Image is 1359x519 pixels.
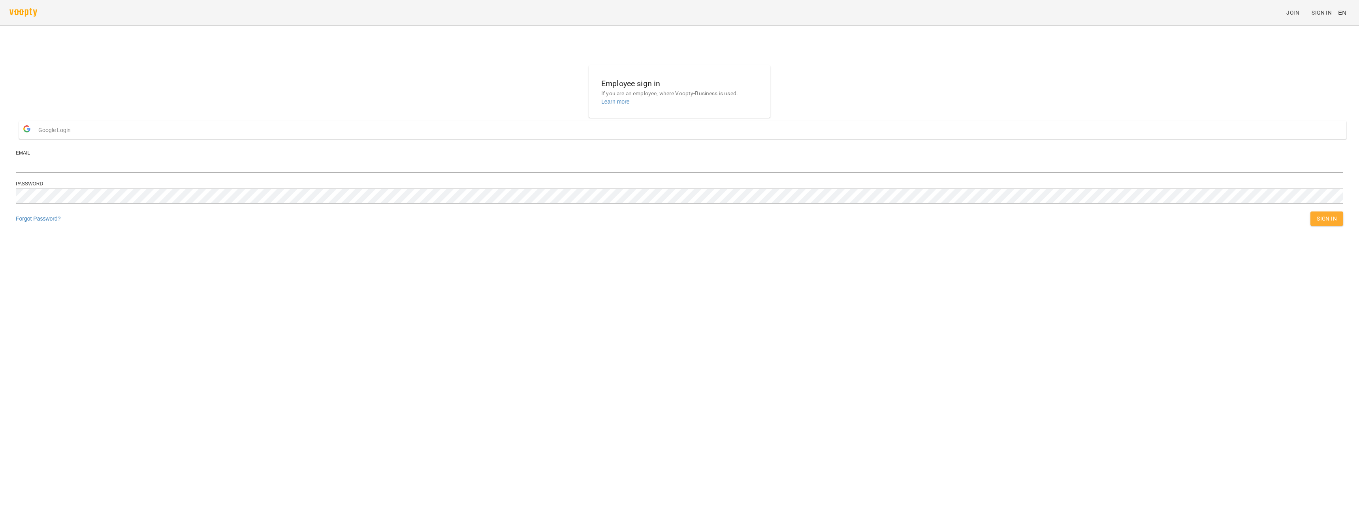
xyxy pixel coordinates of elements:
p: If you are an employee, where Voopty-Business is used. [601,90,758,98]
button: EN [1335,5,1350,20]
img: voopty.png [9,8,37,17]
div: Email [16,150,1343,157]
span: Google Login [38,122,75,138]
a: Learn more [601,98,630,105]
span: Sign In [1312,8,1332,17]
button: Google Login [19,121,1346,139]
span: Sign In [1317,214,1337,223]
button: Sign In [1310,211,1343,226]
span: Join [1286,8,1299,17]
div: Password [16,181,1343,187]
button: Employee sign inIf you are an employee, where Voopty-Business is used.Learn more [595,71,764,112]
a: Forgot Password? [16,215,61,222]
a: Join [1283,6,1308,20]
span: EN [1338,8,1346,17]
h6: Employee sign in [601,77,758,90]
a: Sign In [1308,6,1335,20]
